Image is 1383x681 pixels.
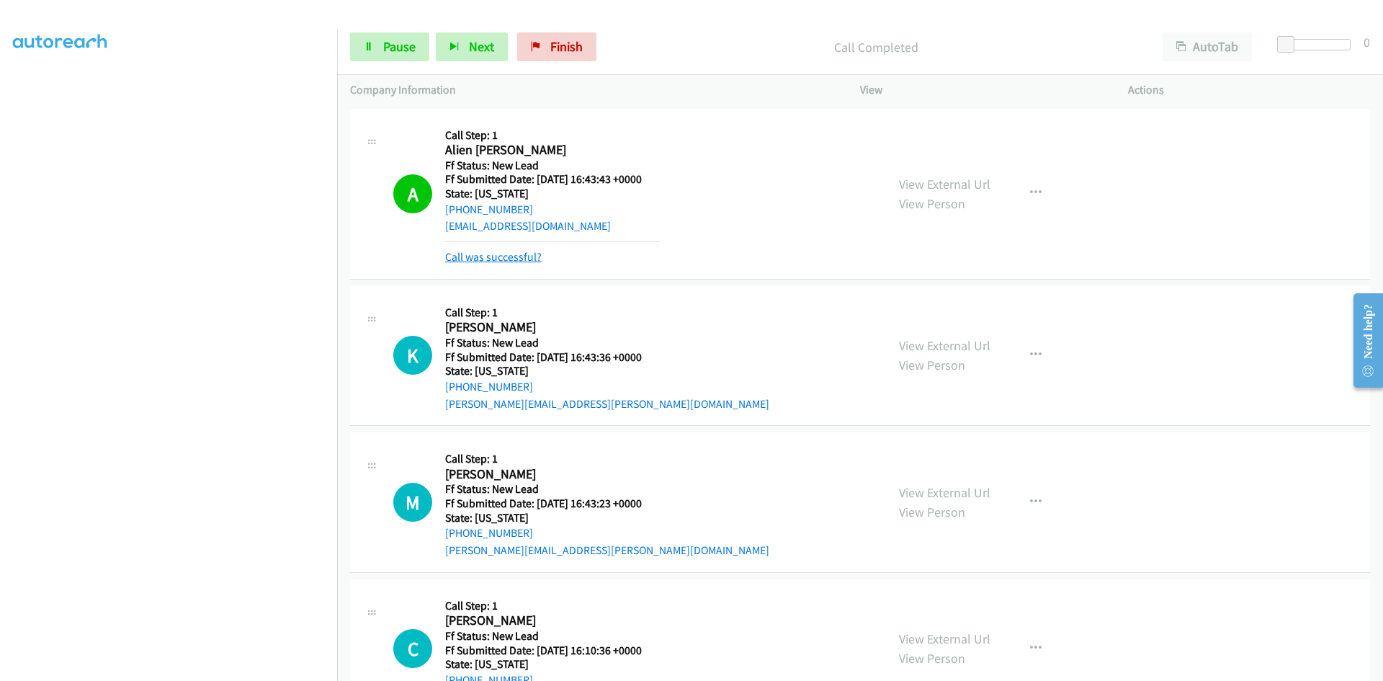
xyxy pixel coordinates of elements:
[445,644,769,658] h5: Ff Submitted Date: [DATE] 16:10:36 +0000
[383,38,416,55] span: Pause
[445,306,769,320] h5: Call Step: 1
[1163,32,1252,61] button: AutoTab
[393,336,432,375] h1: K
[436,32,508,61] button: Next
[445,364,769,378] h5: State: [US_STATE]
[899,357,965,373] a: View Person
[393,483,432,522] h1: M
[350,32,429,61] a: Pause
[899,337,990,354] a: View External Url
[445,202,533,216] a: [PHONE_NUMBER]
[899,176,990,192] a: View External Url
[1364,32,1370,52] div: 0
[469,38,494,55] span: Next
[445,629,769,644] h5: Ff Status: New Lead
[445,497,769,511] h5: Ff Submitted Date: [DATE] 16:43:23 +0000
[445,526,533,540] a: [PHONE_NUMBER]
[393,174,432,213] h1: A
[899,504,965,520] a: View Person
[445,219,611,233] a: [EMAIL_ADDRESS][DOMAIN_NAME]
[445,142,660,159] h2: Alien [PERSON_NAME]
[445,250,542,264] a: Call was successful?
[445,397,769,411] a: [PERSON_NAME][EMAIL_ADDRESS][PERSON_NAME][DOMAIN_NAME]
[445,350,769,365] h5: Ff Submitted Date: [DATE] 16:43:36 +0000
[1284,39,1351,50] div: Delay between calls (in seconds)
[445,128,660,143] h5: Call Step: 1
[899,484,990,501] a: View External Url
[445,452,769,466] h5: Call Step: 1
[899,631,990,647] a: View External Url
[445,319,660,336] h2: [PERSON_NAME]
[899,195,965,212] a: View Person
[860,81,1102,99] p: View
[445,187,660,201] h5: State: [US_STATE]
[393,629,432,668] h1: C
[445,613,660,629] h2: [PERSON_NAME]
[445,657,769,672] h5: State: [US_STATE]
[445,336,769,350] h5: Ff Status: New Lead
[550,38,583,55] span: Finish
[445,599,769,613] h5: Call Step: 1
[445,466,660,483] h2: [PERSON_NAME]
[445,159,660,173] h5: Ff Status: New Lead
[899,650,965,667] a: View Person
[350,81,834,99] p: Company Information
[517,32,596,61] a: Finish
[616,37,1137,57] p: Call Completed
[445,543,769,557] a: [PERSON_NAME][EMAIL_ADDRESS][PERSON_NAME][DOMAIN_NAME]
[445,511,769,525] h5: State: [US_STATE]
[1341,283,1383,398] iframe: Resource Center
[445,380,533,393] a: [PHONE_NUMBER]
[445,482,769,497] h5: Ff Status: New Lead
[445,172,660,187] h5: Ff Submitted Date: [DATE] 16:43:43 +0000
[1128,81,1370,99] p: Actions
